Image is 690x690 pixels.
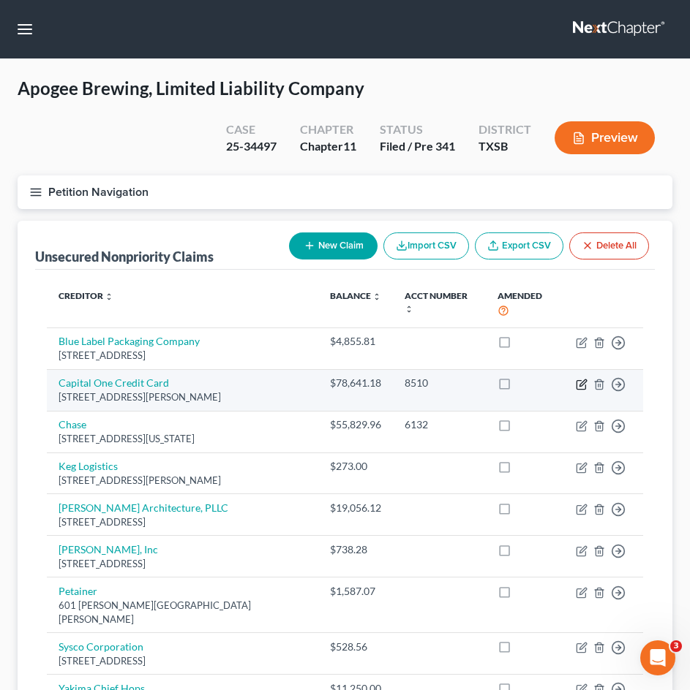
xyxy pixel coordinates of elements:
[330,542,381,557] div: $738.28
[59,501,228,514] a: [PERSON_NAME] Architecture, PLLC
[105,292,113,301] i: unfold_more
[59,460,118,472] a: Keg Logistics
[59,557,307,571] div: [STREET_ADDRESS]
[475,232,563,259] a: Export CSV
[383,232,469,259] button: Import CSV
[300,138,356,155] div: Chapter
[59,335,200,347] a: Blue Label Packaging Company
[226,121,277,138] div: Case
[289,232,378,259] button: New Claim
[479,121,531,138] div: District
[380,121,455,138] div: Status
[343,139,356,153] span: 11
[59,390,307,404] div: [STREET_ADDRESS][PERSON_NAME]
[226,138,277,155] div: 25-34497
[670,640,682,652] span: 3
[59,290,113,301] a: Creditor unfold_more
[330,584,381,599] div: $1,587.07
[18,77,364,99] span: Apogee Brewing, Limited Liability Company
[59,599,307,626] div: 601 [PERSON_NAME][GEOGRAPHIC_DATA][PERSON_NAME]
[59,515,307,529] div: [STREET_ADDRESS]
[479,138,531,155] div: TXSB
[405,305,413,314] i: unfold_more
[18,175,672,209] button: Petition Navigation
[300,121,356,138] div: Chapter
[555,121,655,154] button: Preview
[330,290,381,301] a: Balance unfold_more
[59,474,307,488] div: [STREET_ADDRESS][PERSON_NAME]
[405,376,474,390] div: 8510
[405,290,468,314] a: Acct Number unfold_more
[59,654,307,668] div: [STREET_ADDRESS]
[380,138,455,155] div: Filed / Pre 341
[405,417,474,432] div: 6132
[35,248,214,265] div: Unsecured Nonpriority Claims
[330,640,381,654] div: $528.56
[569,232,649,259] button: Delete All
[330,501,381,515] div: $19,056.12
[59,376,169,389] a: Capital One Credit Card
[486,281,564,327] th: Amended
[59,349,307,363] div: [STREET_ADDRESS]
[330,417,381,432] div: $55,829.96
[59,418,86,431] a: Chase
[59,585,97,597] a: Petainer
[330,334,381,349] div: $4,855.81
[330,459,381,474] div: $273.00
[59,432,307,446] div: [STREET_ADDRESS][US_STATE]
[372,292,381,301] i: unfold_more
[59,543,158,556] a: [PERSON_NAME], Inc
[330,376,381,390] div: $78,641.18
[59,640,143,653] a: Sysco Corporation
[640,640,675,675] iframe: Intercom live chat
